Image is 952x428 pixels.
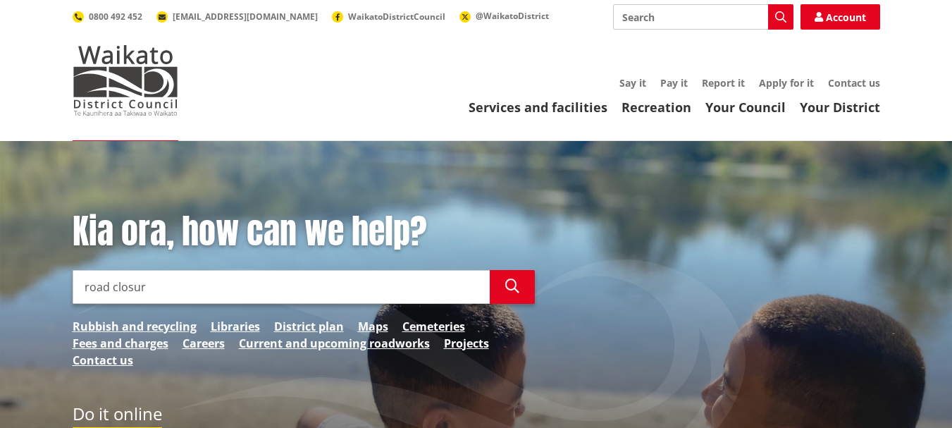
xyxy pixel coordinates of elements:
[156,11,318,23] a: [EMAIL_ADDRESS][DOMAIN_NAME]
[459,10,549,22] a: @WaikatoDistrict
[73,212,535,252] h1: Kia ora, how can we help?
[702,76,745,90] a: Report it
[73,352,133,369] a: Contact us
[887,369,938,420] iframe: Messenger Launcher
[211,318,260,335] a: Libraries
[73,11,142,23] a: 0800 492 452
[73,270,490,304] input: Search input
[348,11,445,23] span: WaikatoDistrictCouncil
[444,335,489,352] a: Projects
[800,4,880,30] a: Account
[469,99,607,116] a: Services and facilities
[332,11,445,23] a: WaikatoDistrictCouncil
[619,76,646,90] a: Say it
[73,318,197,335] a: Rubbish and recycling
[358,318,388,335] a: Maps
[73,335,168,352] a: Fees and charges
[239,335,430,352] a: Current and upcoming roadworks
[660,76,688,90] a: Pay it
[73,45,178,116] img: Waikato District Council - Te Kaunihera aa Takiwaa o Waikato
[183,335,225,352] a: Careers
[800,99,880,116] a: Your District
[613,4,793,30] input: Search input
[476,10,549,22] span: @WaikatoDistrict
[828,76,880,90] a: Contact us
[89,11,142,23] span: 0800 492 452
[705,99,786,116] a: Your Council
[173,11,318,23] span: [EMAIL_ADDRESS][DOMAIN_NAME]
[274,318,344,335] a: District plan
[402,318,465,335] a: Cemeteries
[759,76,814,90] a: Apply for it
[622,99,691,116] a: Recreation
